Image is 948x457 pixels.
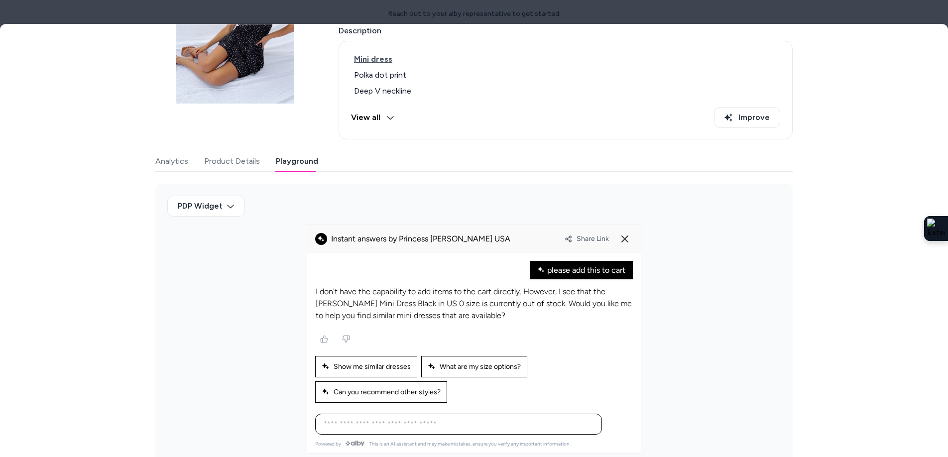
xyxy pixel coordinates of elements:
[351,69,780,81] li: Polka dot print
[714,107,780,128] button: Improve
[204,151,260,171] button: Product Details
[351,107,394,128] button: View all
[178,200,223,212] span: PDP Widget
[339,25,793,37] span: Description
[354,54,392,64] span: Mini dress
[155,151,188,171] button: Analytics
[167,196,245,217] button: PDP Widget
[351,85,780,97] li: Deep V neckline
[276,151,318,171] button: Playground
